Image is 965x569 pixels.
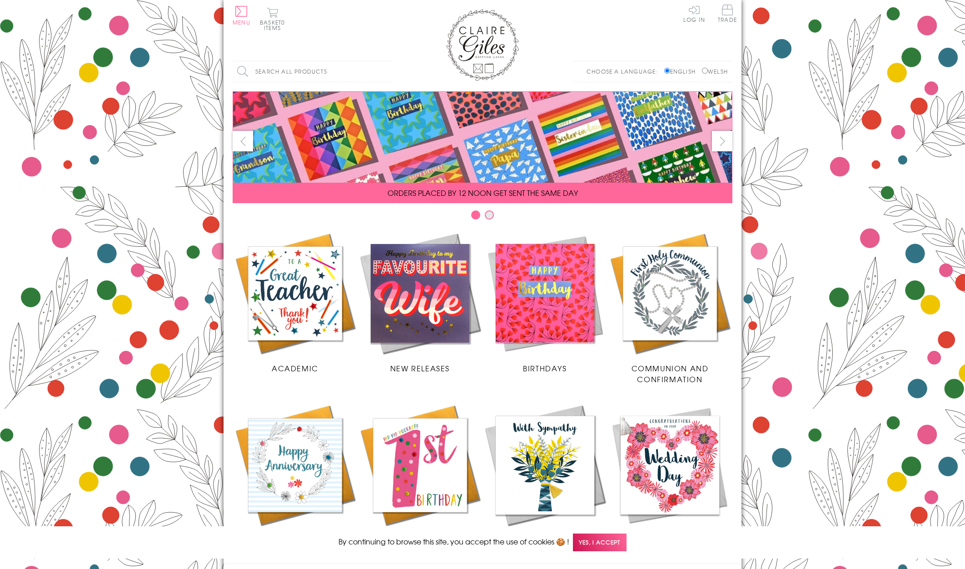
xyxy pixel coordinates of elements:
button: Basket0 items [260,7,285,30]
a: Trade [718,5,737,24]
span: Communion and Confirmation [632,363,709,384]
button: next [712,131,732,151]
input: Search all products [233,61,392,82]
span: Trade [718,5,737,22]
a: Wedding Occasions [607,403,732,545]
div: Carousel Pagination [233,210,732,224]
a: Birthdays [482,231,607,374]
p: Choose a language: [587,67,662,75]
span: ORDERS PLACED BY 12 NOON GET SENT THE SAME DAY [388,187,578,198]
button: Menu [233,6,250,25]
span: Academic [272,363,318,374]
input: English [664,68,670,74]
label: English [664,67,700,75]
span: Yes, I accept [573,534,627,551]
a: Communion and Confirmation [607,231,732,384]
span: Menu [233,18,250,26]
a: Academic [233,231,358,374]
a: New Releases [358,231,482,374]
label: Welsh [702,67,728,75]
input: Search [383,61,392,82]
a: Age Cards [358,403,482,545]
button: prev [233,131,253,151]
span: 0 items [264,18,285,32]
button: Carousel Page 2 [485,210,494,220]
img: Claire Giles Greetings Cards [446,9,519,81]
button: Carousel Page 1 (Current Slide) [471,210,480,220]
input: Welsh [702,68,708,74]
span: Birthdays [523,363,567,374]
span: New Releases [390,363,450,374]
a: Log In [683,5,705,22]
a: Sympathy [482,403,607,545]
a: Anniversary [233,403,358,545]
